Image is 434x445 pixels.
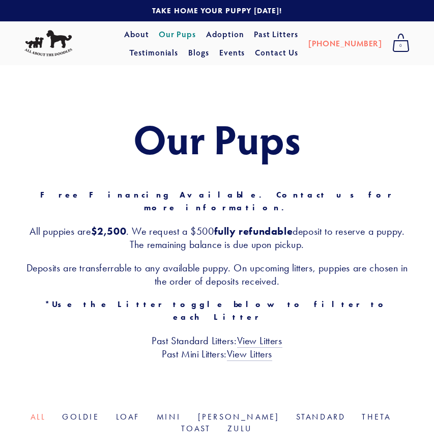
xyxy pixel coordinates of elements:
[45,299,398,322] strong: *Use the Litter toggle below to filter to each Litter
[159,25,196,43] a: Our Pups
[255,43,298,62] a: Contact Us
[219,43,245,62] a: Events
[24,116,410,161] h1: Our Pups
[392,39,410,52] span: 0
[24,30,72,57] img: All About The Doodles
[40,190,402,213] strong: Free Financing Available. Contact us for more information.
[124,25,149,43] a: About
[214,225,293,237] strong: fully refundable
[62,412,99,422] a: Goldie
[24,261,410,288] h3: Deposits are transferrable to any available puppy. On upcoming litters, puppies are chosen in the...
[129,43,179,62] a: Testimonials
[24,225,410,251] h3: All puppies are . We request a $500 deposit to reserve a puppy. The remaining balance is due upon...
[24,334,410,360] h3: Past Standard Litters: Past Mini Litters:
[237,335,282,348] a: View Litters
[308,34,382,52] a: [PHONE_NUMBER]
[254,29,298,39] a: Past Litters
[362,412,391,422] a: Theta
[91,225,127,237] strong: $2,500
[206,25,244,43] a: Adoption
[227,424,253,433] a: Zulu
[31,412,46,422] a: All
[116,412,140,422] a: Loaf
[296,412,346,422] a: Standard
[387,31,415,56] a: 0 items in cart
[227,348,272,361] a: View Litters
[198,412,280,422] a: [PERSON_NAME]
[181,424,211,433] a: Toast
[157,412,182,422] a: Mini
[188,43,209,62] a: Blogs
